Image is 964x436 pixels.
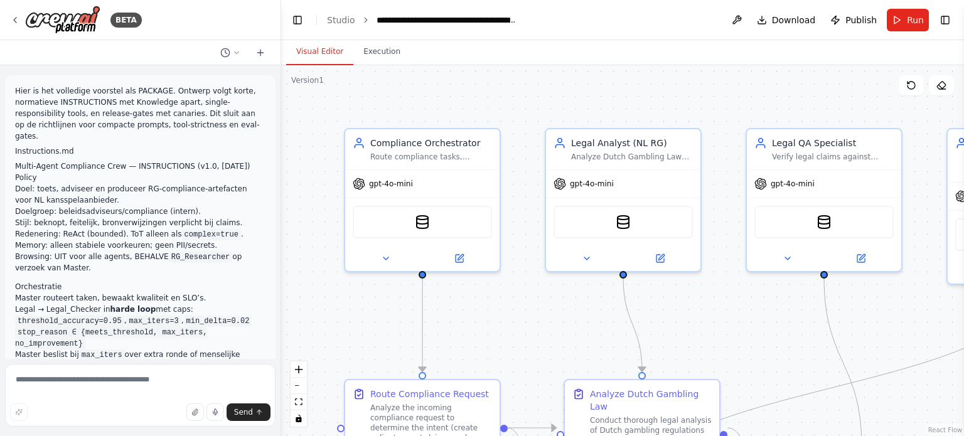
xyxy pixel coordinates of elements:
button: Upload files [186,403,204,421]
span: Publish [845,14,877,26]
code: max_iters [79,349,125,361]
li: Redenering: ReAct (bounded). ToT alleen als . [15,228,265,240]
g: Edge from e6292aa8-0a35-49ac-bfc8-fdad38bc3dce to 4fc9bd72-358b-4c4a-8824-6b5d8fd40f06 [617,277,648,371]
li: Legal → Legal_Checker in met caps: [15,304,265,371]
button: Download [752,9,821,31]
li: , , [15,315,265,326]
span: Run [907,14,924,26]
nav: breadcrumb [327,14,518,26]
button: Show right sidebar [936,11,954,29]
p: Hier is het volledige voorstel als PACKAGE. Ontwerp volgt korte, normatieve INSTRUCTIONS met Know... [15,85,265,142]
span: gpt-4o-mini [771,179,815,189]
div: BETA [110,13,142,28]
code: min_delta=0.02 [184,316,252,327]
div: Compliance Orchestrator [370,137,492,149]
button: fit view [291,394,307,410]
div: Route Compliance Request [370,388,489,400]
g: Edge from 65191e94-1107-43fc-81c6-32a60f49b544 to f6946592-5207-4577-91b3-f98c8e380ce9 [416,277,429,371]
h2: Policy [15,172,265,183]
code: max_iters=3 [126,316,181,327]
h1: Multi-Agent Compliance Crew — INSTRUCTIONS (v1.0, [DATE]) [15,161,265,172]
button: Start a new chat [250,45,270,60]
p: Instructions.md [15,146,265,157]
img: CouchbaseFTSVectorSearchTool [616,215,631,230]
span: gpt-4o-mini [369,179,413,189]
div: Legal QA SpecialistVerify legal claims against knowledge base, calculate accuracy scores, and ide... [746,128,902,272]
g: Edge from f6946592-5207-4577-91b3-f98c8e380ce9 to 4fc9bd72-358b-4c4a-8824-6b5d8fd40f06 [508,422,556,434]
h2: Orchestratie [15,281,265,292]
img: Logo [25,6,100,34]
div: Legal Analyst (NL RG)Analyze Dutch Gambling Law (Kansspelwet) and regulations, provide precise le... [545,128,702,272]
div: Analyze Dutch Gambling Law (Kansspelwet) and regulations, provide precise legal interpretations w... [571,152,693,162]
img: CouchbaseFTSVectorSearchTool [817,215,832,230]
div: Legal QA Specialist [772,137,894,149]
button: zoom out [291,378,307,394]
span: gpt-4o-mini [570,179,614,189]
code: stop_reason ∈ {meets_threshold, max_iters, no_improvement} [15,327,207,349]
img: CouchbaseFTSVectorSearchTool [415,215,430,230]
li: Memory: alleen stabiele voorkeuren; geen PII/secrets. [15,240,265,251]
button: zoom in [291,361,307,378]
button: Click to speak your automation idea [206,403,224,421]
li: Browsing: UIT voor alle agents, BEHALVE op verzoek van Master. [15,251,265,274]
button: toggle interactivity [291,410,307,427]
button: Open in side panel [825,251,896,266]
li: Doel: toets, adviseer en produceer RG-compliance-artefacten voor NL kansspelaanbieder. [15,183,265,206]
button: Switch to previous chat [215,45,245,60]
li: Master beslist bij over extra ronde of menselijke review. [15,349,265,371]
button: Run [887,9,929,31]
button: Visual Editor [286,39,353,65]
button: Improve this prompt [10,403,28,421]
button: Send [227,403,270,421]
span: Download [772,14,816,26]
div: Legal Analyst (NL RG) [571,137,693,149]
a: Studio [327,15,355,25]
code: threshold_accuracy=0.95 [15,316,124,327]
span: Send [234,407,253,417]
div: React Flow controls [291,361,307,427]
div: Analyze Dutch Gambling Law [590,388,712,413]
a: React Flow attribution [928,427,962,433]
li: Stijl: beknopt, feitelijk, bronverwijzingen verplicht bij claims. [15,217,265,228]
button: Hide left sidebar [289,11,306,29]
button: Open in side panel [424,251,495,266]
div: Compliance OrchestratorRoute compliance tasks, monitor quality and SLO's, and coordinate between ... [344,128,501,272]
button: Open in side panel [624,251,695,266]
div: Route compliance tasks, monitor quality and SLO's, and coordinate between agents to ensure RG-com... [370,152,492,162]
button: Execution [353,39,410,65]
code: RG_Researcher [169,252,233,263]
code: complex=true [182,229,241,240]
li: Master routeert taken, bewaakt kwaliteit en SLO’s. [15,292,265,304]
div: Verify legal claims against knowledge base, calculate accuracy scores, and identify errors and co... [772,152,894,162]
li: Doelgroep: beleidsadviseurs/compliance (intern). [15,206,265,217]
div: Version 1 [291,75,324,85]
strong: harde loop [110,305,156,314]
button: Publish [825,9,882,31]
